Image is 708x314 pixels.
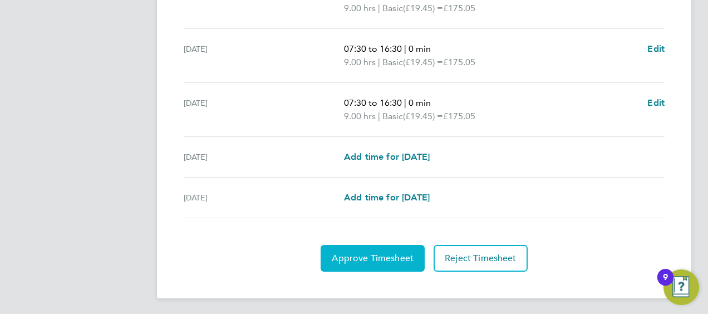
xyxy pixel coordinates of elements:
[184,150,344,164] div: [DATE]
[344,111,376,121] span: 9.00 hrs
[344,150,430,164] a: Add time for [DATE]
[403,111,443,121] span: (£19.45) =
[184,191,344,204] div: [DATE]
[332,253,414,264] span: Approve Timesheet
[445,253,517,264] span: Reject Timesheet
[647,96,665,110] a: Edit
[403,3,443,13] span: (£19.45) =
[382,56,403,69] span: Basic
[321,245,425,272] button: Approve Timesheet
[663,277,668,292] div: 9
[404,43,406,54] span: |
[663,269,699,305] button: Open Resource Center, 9 new notifications
[184,42,344,69] div: [DATE]
[344,3,376,13] span: 9.00 hrs
[647,42,665,56] a: Edit
[344,192,430,203] span: Add time for [DATE]
[443,57,475,67] span: £175.05
[647,43,665,54] span: Edit
[378,57,380,67] span: |
[403,57,443,67] span: (£19.45) =
[382,110,403,123] span: Basic
[434,245,528,272] button: Reject Timesheet
[382,2,403,15] span: Basic
[184,96,344,123] div: [DATE]
[443,3,475,13] span: £175.05
[344,97,402,108] span: 07:30 to 16:30
[443,111,475,121] span: £175.05
[344,43,402,54] span: 07:30 to 16:30
[344,151,430,162] span: Add time for [DATE]
[409,97,431,108] span: 0 min
[404,97,406,108] span: |
[647,97,665,108] span: Edit
[378,111,380,121] span: |
[344,191,430,204] a: Add time for [DATE]
[378,3,380,13] span: |
[409,43,431,54] span: 0 min
[344,57,376,67] span: 9.00 hrs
